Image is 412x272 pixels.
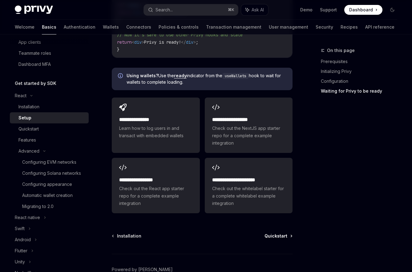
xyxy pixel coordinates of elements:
div: Features [18,136,36,144]
a: Installation [10,101,89,112]
a: **** **** **** *Learn how to log users in and transact with embedded wallets [112,98,200,153]
div: Migrating to 2.0 [22,203,54,210]
a: Features [10,134,89,146]
span: Quickstart [265,233,287,239]
a: Teammate roles [10,48,89,59]
button: Toggle dark mode [387,5,397,15]
a: **** **** **** ***Check out the React app starter repo for a complete example integration [112,158,200,213]
a: Wallets [103,20,119,34]
div: Quickstart [18,125,39,133]
div: React [15,92,26,99]
span: ; [196,39,198,45]
div: Dashboard MFA [18,61,51,68]
strong: Using wallets? [127,73,158,78]
a: Policies & controls [159,20,199,34]
div: Installation [18,103,39,110]
a: ready [174,73,187,78]
span: div [134,39,142,45]
a: **** **** **** **** ***Check out the whitelabel starter for a complete whitelabel example integra... [205,158,293,213]
a: Automatic wallet creation [10,190,89,201]
a: Welcome [15,20,34,34]
a: Migrating to 2.0 [10,201,89,212]
div: Configuring appearance [22,181,72,188]
button: Ask AI [241,4,268,15]
span: Check out the NextJS app starter repo for a complete example integration [212,125,285,147]
span: Check out the React app starter repo for a complete example integration [119,185,192,207]
div: Advanced [18,147,39,155]
span: Use the indicator from the hook to wait for wallets to complete loading. [127,73,286,85]
a: Prerequisites [321,57,402,66]
span: Privy is ready! [144,39,181,45]
a: Security [316,20,333,34]
a: Dashboard MFA [10,59,89,70]
span: Ask AI [252,7,264,13]
span: </ [181,39,186,45]
span: ⌘ K [228,7,234,12]
div: React native [15,214,40,221]
div: Unity [15,258,25,266]
h5: Get started by SDK [15,80,56,87]
div: Setup [18,114,31,122]
a: Basics [42,20,56,34]
code: useWallets [222,73,249,79]
a: Connectors [126,20,151,34]
span: Learn how to log users in and transact with embedded wallets [119,125,192,139]
span: Check out the whitelabel starter for a complete whitelabel example integration [212,185,285,207]
div: Swift [15,225,25,232]
span: On this page [327,47,355,54]
span: Dashboard [349,7,373,13]
a: Quickstart [10,123,89,134]
a: Configuring EVM networks [10,157,89,168]
span: } [117,47,119,52]
a: Setup [10,112,89,123]
a: Initializing Privy [321,66,402,76]
span: div [186,39,193,45]
a: Support [320,7,337,13]
a: Demo [300,7,313,13]
span: > [142,39,144,45]
div: Automatic wallet creation [22,192,73,199]
span: return [117,39,132,45]
a: Transaction management [206,20,261,34]
a: User management [269,20,308,34]
a: Installation [112,233,141,239]
svg: Info [118,73,124,79]
a: Quickstart [265,233,292,239]
span: < [132,39,134,45]
a: Configuring appearance [10,179,89,190]
a: Authentication [64,20,95,34]
div: Teammate roles [18,50,51,57]
span: // Now it's safe to use other Privy hooks and state [117,32,243,38]
img: dark logo [15,6,53,14]
a: Configuration [321,76,402,86]
span: Installation [117,233,141,239]
div: Android [15,236,31,243]
div: Configuring EVM networks [22,158,76,166]
span: > [193,39,196,45]
a: Dashboard [344,5,382,15]
a: Configuring Solana networks [10,168,89,179]
a: API reference [365,20,394,34]
div: Flutter [15,247,27,254]
a: Recipes [341,20,358,34]
div: Configuring Solana networks [22,170,81,177]
a: **** **** **** ****Check out the NextJS app starter repo for a complete example integration [205,98,293,153]
button: Search...⌘K [144,4,238,15]
a: Waiting for Privy to be ready [321,86,402,96]
div: Search... [156,6,173,14]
